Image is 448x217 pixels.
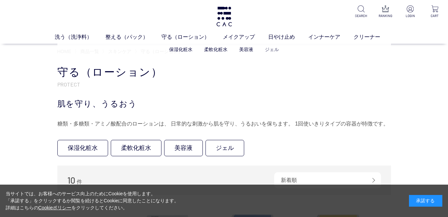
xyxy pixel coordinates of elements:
a: 守る（ローション） [161,33,223,41]
a: 整える（パック） [105,33,161,41]
div: 肌を守り、うるおう [57,98,391,110]
a: ジェル [265,47,279,52]
a: 保湿化粧水 [57,140,108,156]
div: 糖類・多糖類・アミノ酸配合のローションは、 日常的な刺激から肌を守り、うるおいを保ちます。 1回使いきりタイプの容器が特徴です。 [57,119,391,129]
a: メイクアップ [223,33,268,41]
a: 美容液 [164,140,203,156]
a: クリーナー [354,33,394,41]
span: 10 [67,175,75,185]
div: 当サイトでは、お客様へのサービス向上のためにCookieを使用します。 「承諾する」をクリックするか閲覧を続けるとCookieに同意したことになります。 詳細はこちらの をクリックしてください。 [6,190,179,211]
p: SEARCH [353,13,369,18]
a: 日やけ止め [268,33,308,41]
div: 新着順 [274,172,381,188]
a: ジェル [205,140,244,156]
a: SEARCH [353,5,369,18]
div: 承諾する [409,195,442,207]
a: RANKING [378,5,393,18]
a: Cookieポリシー [38,205,72,210]
a: 柔軟化粧水 [204,47,228,52]
img: logo [215,7,233,26]
a: CART [427,5,443,18]
p: LOGIN [402,13,418,18]
h1: 守る（ローション） [57,65,391,79]
a: 美容液 [239,47,253,52]
p: PROTECT [57,81,391,88]
p: CART [427,13,443,18]
a: 保湿化粧水 [169,47,192,52]
a: インナーケア [308,33,354,41]
a: 洗う（洗浄料） [55,33,105,41]
span: 件 [77,179,82,185]
p: RANKING [378,13,393,18]
a: LOGIN [402,5,418,18]
a: 柔軟化粧水 [111,140,161,156]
